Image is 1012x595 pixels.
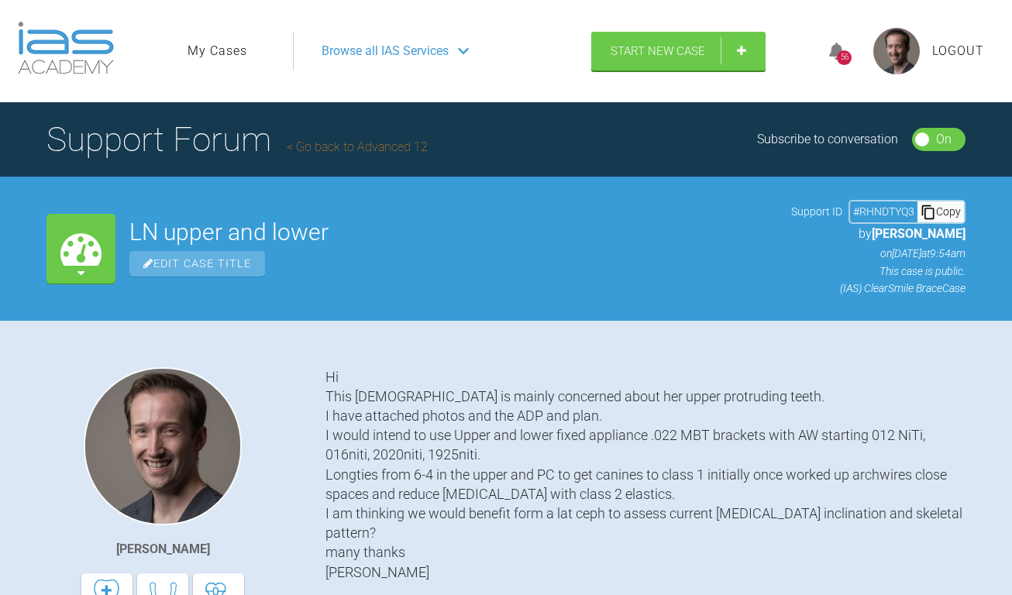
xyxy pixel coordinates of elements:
[791,245,966,262] p: on [DATE] at 9:54am
[917,201,964,222] div: Copy
[18,22,114,74] img: logo-light.3e3ef733.png
[188,41,247,61] a: My Cases
[850,203,917,220] div: # RHNDTYQ3
[837,50,852,65] div: 56
[287,139,428,154] a: Go back to Advanced 12
[872,226,966,241] span: [PERSON_NAME]
[932,41,984,61] a: Logout
[129,221,777,244] h2: LN upper and lower
[791,224,966,244] p: by
[611,44,705,58] span: Start New Case
[873,28,920,74] img: profile.png
[46,112,428,167] h1: Support Forum
[84,367,242,525] img: James Crouch Baker
[791,280,966,297] p: (IAS) ClearSmile Brace Case
[791,263,966,280] p: This case is public.
[325,367,966,582] div: Hi This [DEMOGRAPHIC_DATA] is mainly concerned about her upper protruding teeth. I have attached ...
[936,129,952,150] div: On
[322,41,449,61] span: Browse all IAS Services
[591,32,766,71] a: Start New Case
[757,129,898,150] div: Subscribe to conversation
[791,203,842,220] span: Support ID
[129,251,265,277] span: Edit Case Title
[116,539,210,559] div: [PERSON_NAME]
